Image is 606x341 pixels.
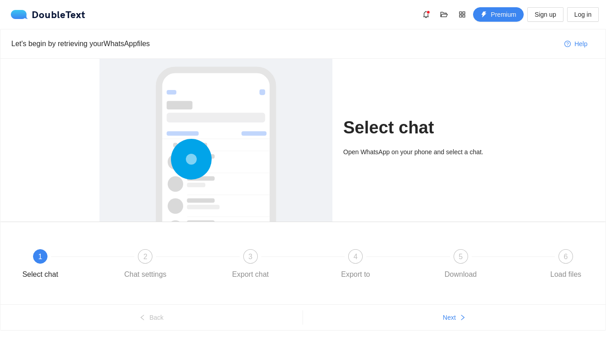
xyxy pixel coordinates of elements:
div: Export to [341,267,370,282]
button: thunderboltPremium [473,7,524,22]
span: Sign up [535,9,556,19]
div: 1Select chat [14,249,119,282]
span: bell [419,11,433,18]
div: Export chat [232,267,269,282]
a: logoDoubleText [11,10,85,19]
div: 6Load files [540,249,592,282]
button: Sign up [527,7,563,22]
span: Help [574,39,587,49]
div: 5Download [435,249,540,282]
span: 5 [459,253,463,260]
div: Let's begin by retrieving your WhatsApp files [11,38,557,49]
button: bell [419,7,433,22]
h1: Select chat [343,117,507,138]
div: Chat settings [124,267,166,282]
span: Next [443,313,456,322]
button: leftBack [0,310,303,325]
div: 3Export chat [224,249,329,282]
span: 6 [564,253,568,260]
img: logo [11,10,32,19]
div: Open WhatsApp on your phone and select a chat. [343,147,507,157]
span: 1 [38,253,43,260]
div: Download [445,267,477,282]
span: thunderbolt [481,11,487,19]
span: Premium [491,9,516,19]
button: appstore [455,7,469,22]
button: question-circleHelp [557,37,595,51]
button: folder-open [437,7,451,22]
div: 2Chat settings [119,249,224,282]
span: 4 [354,253,358,260]
span: folder-open [437,11,451,18]
div: 4Export to [329,249,434,282]
span: appstore [455,11,469,18]
div: DoubleText [11,10,85,19]
div: Load files [550,267,582,282]
span: right [459,314,466,322]
span: 2 [143,253,147,260]
button: Nextright [303,310,606,325]
button: Log in [567,7,599,22]
span: question-circle [564,41,571,48]
span: 3 [248,253,252,260]
span: Log in [574,9,592,19]
div: Select chat [22,267,58,282]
